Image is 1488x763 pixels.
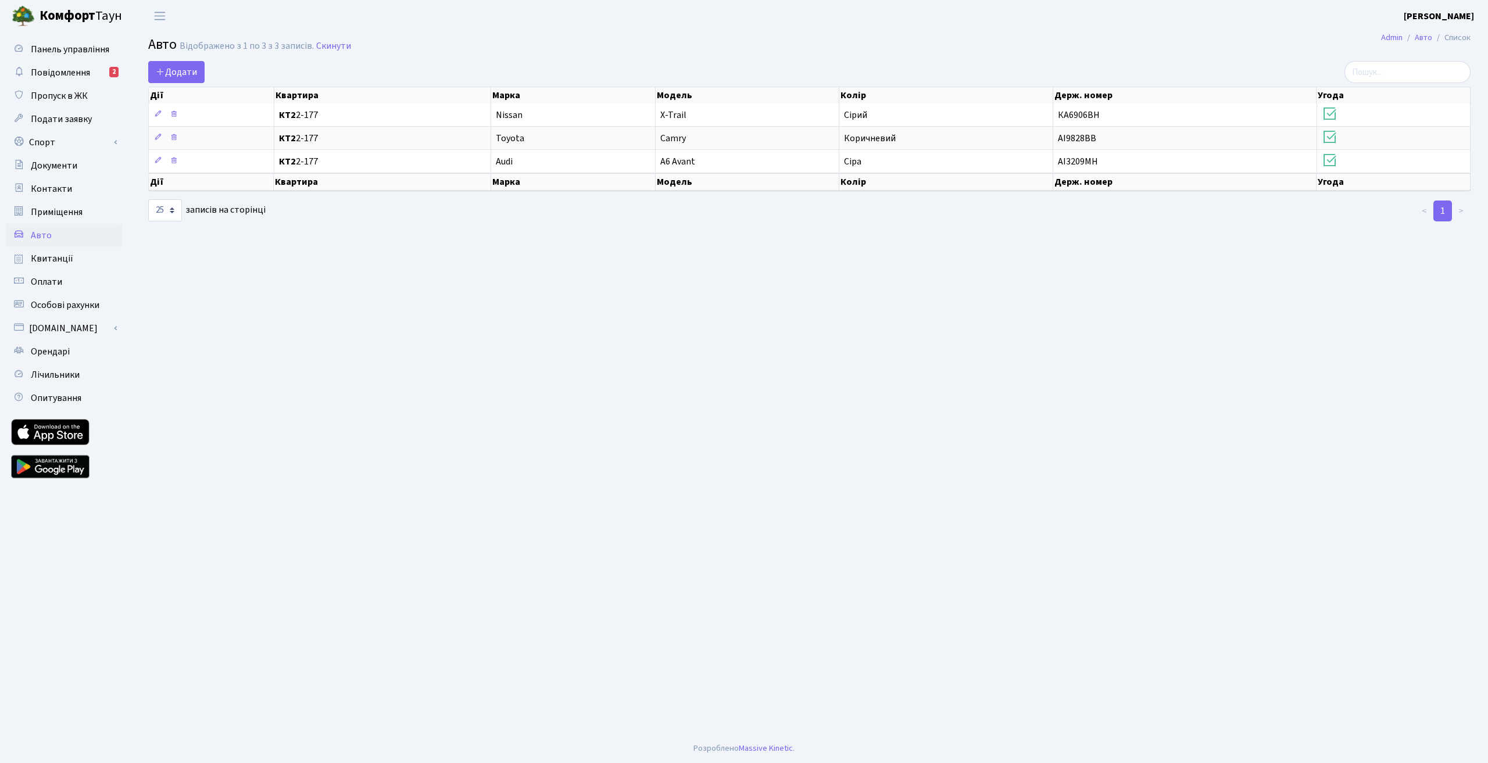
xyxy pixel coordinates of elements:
span: Лічильники [31,368,80,381]
span: Додати [156,66,197,78]
span: Орендарі [31,345,70,358]
span: 2-177 [279,110,487,120]
th: Колір [839,87,1053,103]
th: Дії [149,87,274,103]
span: Audi [496,155,513,168]
span: X-Trail [660,109,686,121]
a: Авто [6,224,122,247]
th: Угода [1317,87,1471,103]
th: Дії [149,173,274,191]
b: КТ2 [279,109,296,121]
a: Спорт [6,131,122,154]
th: Держ. номер [1053,173,1317,191]
label: записів на сторінці [148,199,266,221]
span: Квитанції [31,252,73,265]
span: Оплати [31,275,62,288]
a: Admin [1381,31,1403,44]
span: Таун [40,6,122,26]
th: Держ. номер [1053,87,1317,103]
span: АІ3209МН [1058,155,1098,168]
span: Подати заявку [31,113,92,126]
img: logo.png [12,5,35,28]
a: Подати заявку [6,108,122,131]
nav: breadcrumb [1364,26,1488,50]
th: Квартира [274,173,491,191]
select: записів на сторінці [148,199,182,221]
span: Опитування [31,392,81,404]
a: Документи [6,154,122,177]
a: Особові рахунки [6,293,122,317]
th: Колір [839,173,1053,191]
a: Лічильники [6,363,122,386]
span: A6 Avant [660,155,695,168]
a: Авто [1415,31,1432,44]
span: Приміщення [31,206,83,218]
a: 1 [1433,200,1452,221]
span: Пропуск в ЖК [31,89,88,102]
th: Марка [491,173,656,191]
a: [DOMAIN_NAME] [6,317,122,340]
a: Оплати [6,270,122,293]
b: Комфорт [40,6,95,25]
a: Контакти [6,177,122,200]
li: Список [1432,31,1471,44]
b: [PERSON_NAME] [1404,10,1474,23]
span: 2-177 [279,157,487,166]
span: Повідомлення [31,66,90,79]
th: Марка [491,87,656,103]
span: Авто [31,229,52,242]
b: КТ2 [279,155,296,168]
th: Модель [656,87,839,103]
div: Розроблено . [693,742,795,755]
a: Орендарі [6,340,122,363]
span: АІ9828ВВ [1058,132,1096,145]
input: Пошук... [1344,61,1471,83]
span: Авто [148,34,177,55]
th: Квартира [274,87,492,103]
span: Панель управління [31,43,109,56]
span: Документи [31,159,77,172]
a: Massive Kinetic [739,742,793,754]
a: [PERSON_NAME] [1404,9,1474,23]
div: 2 [109,67,119,77]
a: Панель управління [6,38,122,61]
th: Модель [656,173,839,191]
span: 2-177 [279,134,487,143]
span: Camry [660,132,686,145]
span: Особові рахунки [31,299,99,311]
a: Пропуск в ЖК [6,84,122,108]
a: Скинути [316,41,351,52]
span: Коричневий [844,132,896,145]
a: Повідомлення2 [6,61,122,84]
b: КТ2 [279,132,296,145]
button: Переключити навігацію [145,6,174,26]
th: Угода [1317,173,1471,191]
a: Квитанції [6,247,122,270]
span: Nissan [496,109,523,121]
span: Сірий [844,109,867,121]
a: Додати [148,61,205,83]
span: КА6906ВН [1058,109,1100,121]
a: Приміщення [6,200,122,224]
div: Відображено з 1 по 3 з 3 записів. [180,41,314,52]
span: Контакти [31,182,72,195]
a: Опитування [6,386,122,410]
span: Toyota [496,132,524,145]
span: Сіра [844,155,861,168]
